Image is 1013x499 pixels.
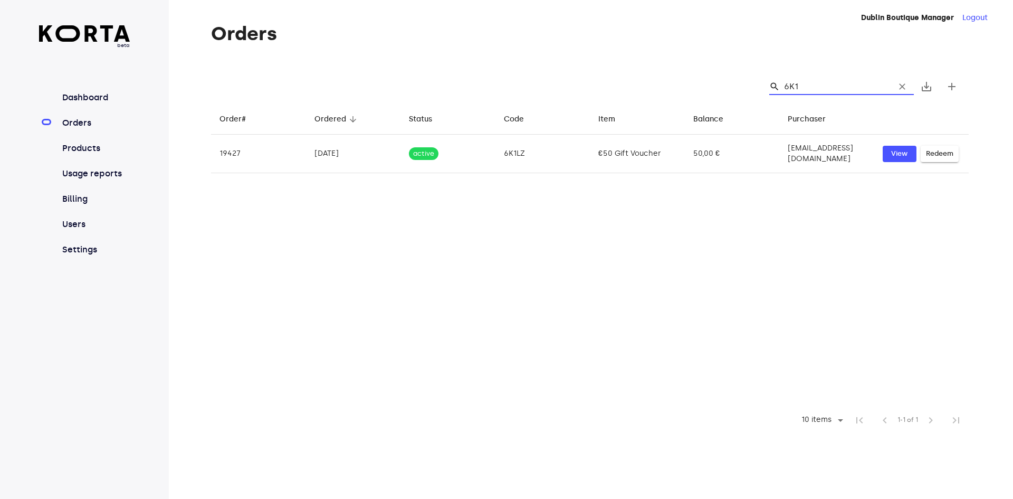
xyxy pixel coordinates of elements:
span: clear [897,81,907,92]
td: [DATE] [306,135,401,173]
span: Order# [219,113,260,126]
span: Ordered [314,113,360,126]
a: beta [39,25,130,49]
button: Export [914,74,939,99]
img: Korta [39,25,130,42]
button: Redeem [921,146,959,162]
td: 19427 [211,135,306,173]
span: Item [598,113,629,126]
span: First Page [847,408,872,433]
span: Previous Page [872,408,897,433]
button: Clear Search [891,75,914,98]
span: Search [769,81,780,92]
div: Item [598,113,615,126]
span: 1-1 of 1 [897,415,918,426]
a: Settings [60,243,130,256]
span: Code [504,113,538,126]
span: add [945,80,958,93]
div: 10 items [795,412,847,428]
span: save_alt [920,80,933,93]
div: Purchaser [788,113,826,126]
input: Search [784,78,886,95]
span: Balance [693,113,737,126]
button: Logout [962,13,988,23]
span: active [409,149,438,159]
a: Orders [60,117,130,129]
span: Redeem [926,148,953,160]
td: €50 Gift Voucher [590,135,685,173]
a: Usage reports [60,167,130,180]
a: Dashboard [60,91,130,104]
div: Code [504,113,524,126]
td: 50,00 € [685,135,780,173]
span: arrow_downward [348,115,358,124]
td: 6K1LZ [495,135,590,173]
div: 10 items [799,416,834,425]
strong: Dublin Boutique Manager [861,13,954,22]
button: Create new gift card [939,74,964,99]
div: Ordered [314,113,346,126]
a: Products [60,142,130,155]
span: Next Page [918,408,943,433]
span: beta [39,42,130,49]
span: View [888,148,911,160]
td: [EMAIL_ADDRESS][DOMAIN_NAME] [779,135,874,173]
span: Last Page [943,408,969,433]
a: Billing [60,193,130,205]
div: Balance [693,113,723,126]
span: Purchaser [788,113,839,126]
div: Order# [219,113,246,126]
div: Status [409,113,432,126]
button: View [883,146,916,162]
span: Status [409,113,446,126]
h1: Orders [211,23,969,44]
a: Users [60,218,130,231]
